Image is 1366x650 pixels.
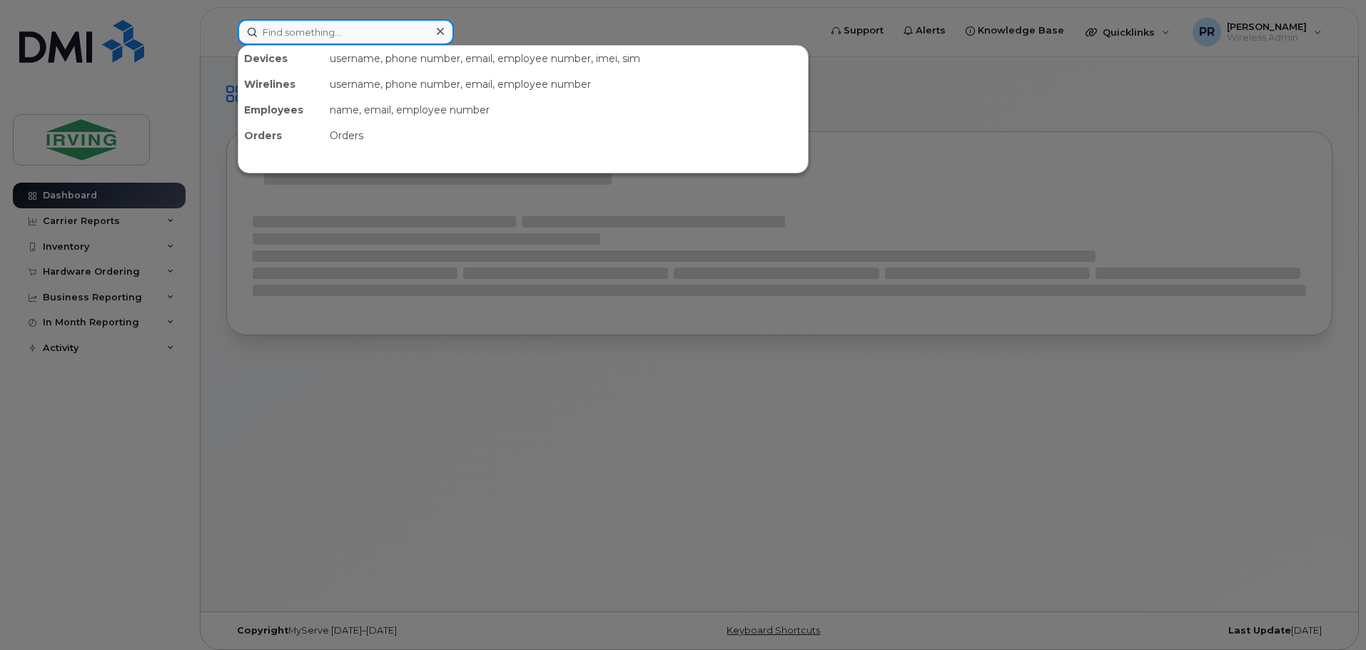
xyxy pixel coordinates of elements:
div: Orders [238,123,324,148]
div: name, email, employee number [324,97,808,123]
div: Devices [238,46,324,71]
div: Orders [324,123,808,148]
div: username, phone number, email, employee number, imei, sim [324,46,808,71]
div: Wirelines [238,71,324,97]
div: Employees [238,97,324,123]
div: username, phone number, email, employee number [324,71,808,97]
